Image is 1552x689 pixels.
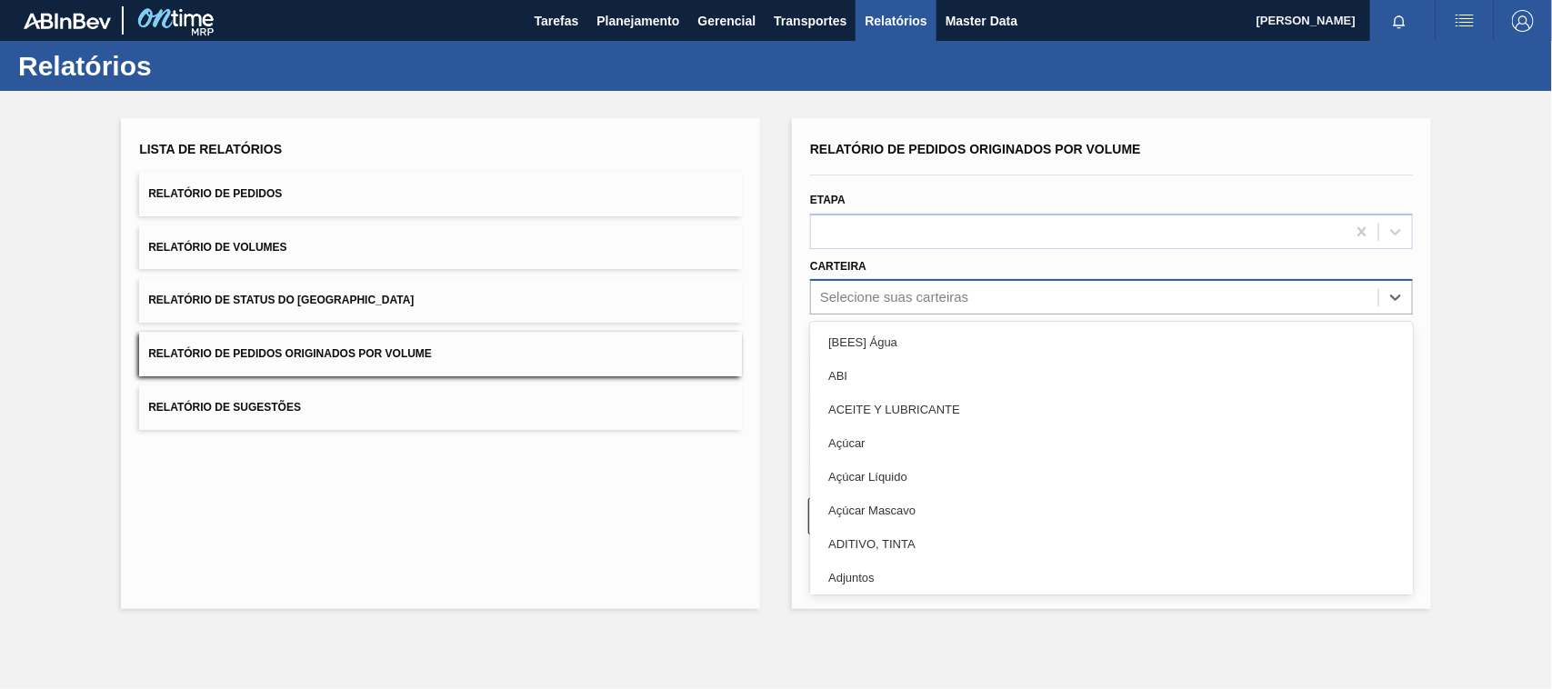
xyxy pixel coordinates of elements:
[810,393,1413,426] div: ACEITE Y LUBRICANTE
[946,10,1017,32] span: Master Data
[535,10,579,32] span: Tarefas
[148,241,286,254] span: Relatório de Volumes
[810,426,1413,460] div: Açúcar
[148,294,414,306] span: Relatório de Status do [GEOGRAPHIC_DATA]
[810,325,1413,359] div: [BEES] Água
[139,278,742,323] button: Relatório de Status do [GEOGRAPHIC_DATA]
[148,401,301,414] span: Relatório de Sugestões
[18,55,341,76] h1: Relatórios
[865,10,926,32] span: Relatórios
[774,10,846,32] span: Transportes
[808,498,1102,534] button: Limpar
[148,347,432,360] span: Relatório de Pedidos Originados por Volume
[148,187,282,200] span: Relatório de Pedidos
[810,494,1413,527] div: Açúcar Mascavo
[139,172,742,216] button: Relatório de Pedidos
[820,290,968,305] div: Selecione suas carteiras
[810,194,846,206] label: Etapa
[698,10,756,32] span: Gerencial
[596,10,679,32] span: Planejamento
[810,527,1413,561] div: ADITIVO, TINTA
[24,13,111,29] img: TNhmsLtSVTkK8tSr43FrP2fwEKptu5GPRR3wAAAABJRU5ErkJggg==
[810,460,1413,494] div: Açúcar Líquido
[810,260,866,273] label: Carteira
[810,359,1413,393] div: ABI
[810,561,1413,594] div: Adjuntos
[810,142,1141,156] span: Relatório de Pedidos Originados por Volume
[139,142,282,156] span: Lista de Relatórios
[1454,10,1476,32] img: userActions
[139,385,742,430] button: Relatório de Sugestões
[139,225,742,270] button: Relatório de Volumes
[139,332,742,376] button: Relatório de Pedidos Originados por Volume
[1512,10,1534,32] img: Logout
[1370,8,1428,34] button: Notificações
